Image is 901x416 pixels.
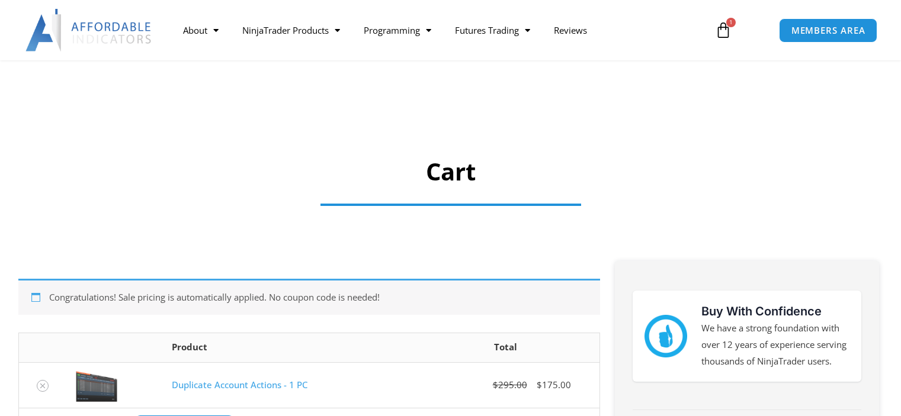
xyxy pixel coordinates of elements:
img: mark thumbs good 43913 | Affordable Indicators – NinjaTrader [645,315,687,357]
a: 1 [697,13,749,47]
th: Total [412,333,599,362]
h1: Cart [58,155,843,188]
div: Congratulations! Sale pricing is automatically applied. No coupon code is needed! [18,279,600,315]
img: LogoAI | Affordable Indicators – NinjaTrader [25,9,153,51]
span: $ [493,379,498,391]
span: MEMBERS AREA [791,26,865,35]
bdi: 295.00 [493,379,527,391]
h3: Buy With Confidence [701,302,849,320]
a: Remove Duplicate Account Actions - 1 PC from cart [37,380,49,392]
img: Screenshot 2024-08-26 15414455555 | Affordable Indicators – NinjaTrader [76,369,117,402]
a: About [171,17,230,44]
th: Product [163,333,412,362]
a: Futures Trading [443,17,542,44]
nav: Menu [171,17,703,44]
span: 1 [726,18,736,27]
a: Duplicate Account Actions - 1 PC [172,379,307,391]
a: Programming [352,17,443,44]
a: Reviews [542,17,599,44]
p: We have a strong foundation with over 12 years of experience serving thousands of NinjaTrader users. [701,320,849,370]
bdi: 175.00 [537,379,571,391]
span: $ [537,379,542,391]
a: NinjaTrader Products [230,17,352,44]
a: MEMBERS AREA [779,18,878,43]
